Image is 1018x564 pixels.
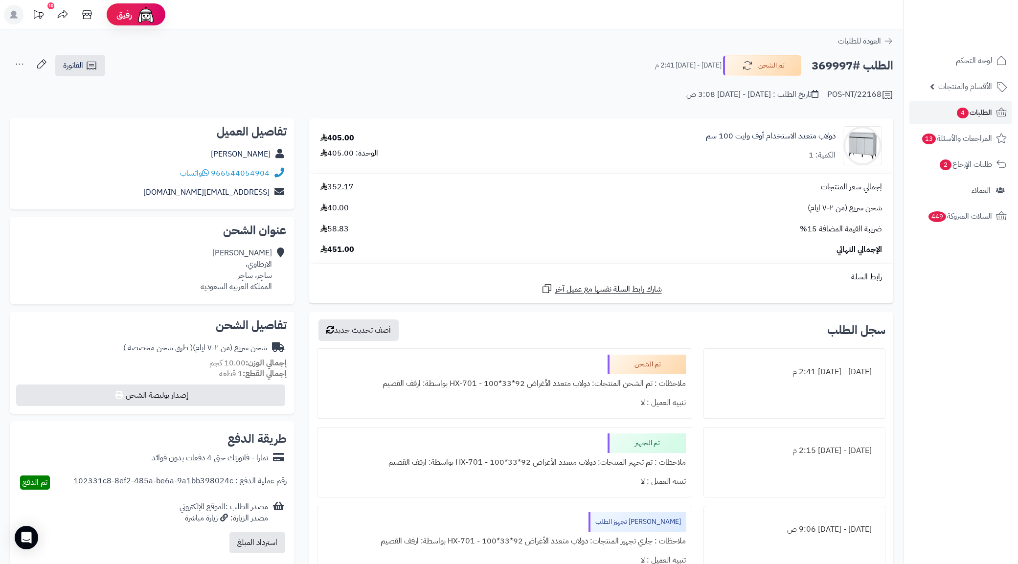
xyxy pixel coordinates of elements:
a: [PERSON_NAME] [211,148,271,160]
span: 449 [928,211,947,223]
div: مصدر الزيارة: زيارة مباشرة [180,513,268,524]
span: 4 [956,107,969,119]
a: طلبات الإرجاع2 [909,153,1012,176]
a: واتساب [180,167,209,179]
a: السلات المتروكة449 [909,204,1012,228]
small: 1 قطعة [219,368,287,380]
span: الطلبات [956,106,992,119]
div: POS-NT/22168 [827,89,893,101]
div: [DATE] - [DATE] 2:15 م [710,441,879,460]
div: تاريخ الطلب : [DATE] - [DATE] 3:08 ص [686,89,818,100]
div: تم الشحن [608,355,686,374]
span: 40.00 [320,203,349,214]
div: [PERSON_NAME] تجهيز الطلب [588,512,686,532]
div: ملاحظات : تم تجهيز المنتجات: دولاب متعدد الأغراض 92*33*100 - HX-701 بواسطة: ارفف القصيم [323,453,686,472]
a: الفاتورة [55,55,105,76]
a: شارك رابط السلة نفسها مع عميل آخر [541,283,662,295]
span: الأقسام والمنتجات [938,80,992,93]
h2: طريقة الدفع [227,433,287,445]
span: المراجعات والأسئلة [921,132,992,145]
span: السلات المتروكة [928,209,992,223]
div: شحن سريع (من ٢-٧ ايام) [123,342,267,354]
h3: سجل الطلب [827,324,885,336]
a: 966544054904 [211,167,270,179]
span: 2 [939,159,952,171]
a: المراجعات والأسئلة13 [909,127,1012,150]
span: العملاء [972,183,991,197]
a: دولاب متعدد الاستخدام أوف وايت 100 سم [706,131,836,142]
div: Open Intercom Messenger [15,526,38,549]
small: [DATE] - [DATE] 2:41 م [655,61,722,70]
img: 1727351501-110113010094-90x90.jpg [843,126,882,165]
span: 13 [922,133,937,145]
a: العودة للطلبات [838,35,893,47]
div: ملاحظات : جاري تجهيز المنتجات: دولاب متعدد الأغراض 92*33*100 - HX-701 بواسطة: ارفف القصيم [323,532,686,551]
small: 10.00 كجم [209,357,287,369]
button: تم الشحن [723,55,801,76]
span: شارك رابط السلة نفسها مع عميل آخر [555,284,662,295]
img: logo-2.png [951,10,1009,31]
div: الكمية: 1 [809,150,836,161]
span: ضريبة القيمة المضافة 15% [800,224,882,235]
h2: الطلب #369997 [812,56,893,76]
div: رقم عملية الدفع : 102331c8-8ef2-485a-be6a-9a1bb398024c [73,475,287,490]
div: [DATE] - [DATE] 9:06 ص [710,520,879,539]
span: ( طرق شحن مخصصة ) [123,342,193,354]
strong: إجمالي القطع: [243,368,287,380]
div: رابط السلة [313,271,889,283]
span: الإجمالي النهائي [837,244,882,255]
button: إصدار بوليصة الشحن [16,384,285,406]
a: العملاء [909,179,1012,202]
div: تم التجهيز [608,433,686,453]
a: لوحة التحكم [909,49,1012,72]
img: ai-face.png [136,5,156,24]
a: الطلبات4 [909,101,1012,124]
div: تنبيه العميل : لا [323,393,686,412]
span: تم الدفع [23,476,47,488]
div: مصدر الطلب :الموقع الإلكتروني [180,501,268,524]
strong: إجمالي الوزن: [246,357,287,369]
div: الوحدة: 405.00 [320,148,378,159]
span: 58.83 [320,224,349,235]
div: تمارا - فاتورتك حتى 4 دفعات بدون فوائد [152,452,268,464]
a: [EMAIL_ADDRESS][DOMAIN_NAME] [143,186,270,198]
button: استرداد المبلغ [229,532,285,553]
span: 451.00 [320,244,354,255]
span: العودة للطلبات [838,35,881,47]
div: [PERSON_NAME] الارطاوي، ساجِر، ساجِر المملكة العربية السعودية [201,248,272,292]
button: أضف تحديث جديد [318,319,399,341]
span: رفيق [116,9,132,21]
div: تنبيه العميل : لا [323,472,686,491]
h2: تفاصيل العميل [18,126,287,137]
div: ملاحظات : تم الشحن المنتجات: دولاب متعدد الأغراض 92*33*100 - HX-701 بواسطة: ارفف القصيم [323,374,686,393]
span: شحن سريع (من ٢-٧ ايام) [808,203,882,214]
div: 10 [47,2,54,9]
span: الفاتورة [63,60,83,71]
div: [DATE] - [DATE] 2:41 م [710,362,879,382]
span: لوحة التحكم [956,54,992,68]
h2: تفاصيل الشحن [18,319,287,331]
span: 352.17 [320,181,354,193]
h2: عنوان الشحن [18,225,287,236]
span: إجمالي سعر المنتجات [821,181,882,193]
a: تحديثات المنصة [26,5,50,27]
div: 405.00 [320,133,354,144]
span: طلبات الإرجاع [939,158,992,171]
